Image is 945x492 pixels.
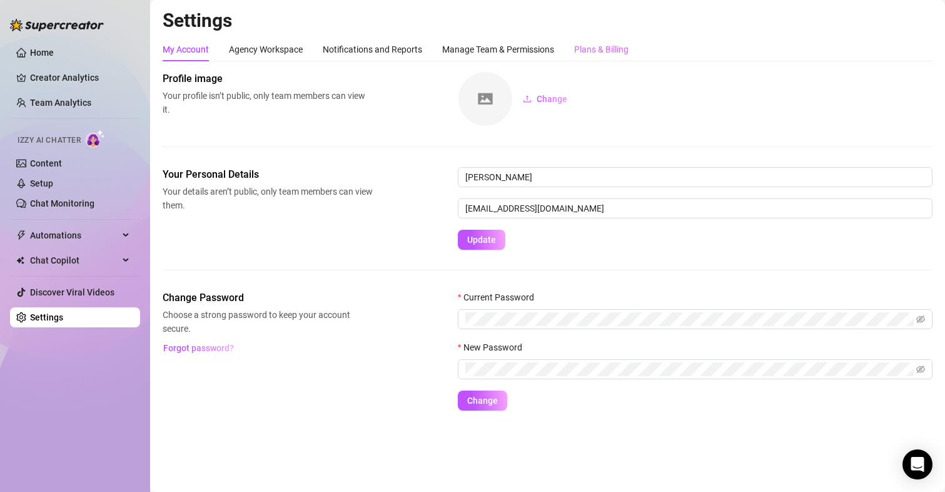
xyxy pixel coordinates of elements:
span: Update [467,235,496,245]
div: My Account [163,43,209,56]
label: New Password [458,341,530,354]
img: Chat Copilot [16,256,24,265]
input: Enter new email [458,198,932,218]
input: New Password [465,362,914,376]
div: Manage Team & Permissions [442,43,554,56]
a: Setup [30,178,53,188]
div: Open Intercom Messenger [902,449,932,479]
span: Your Personal Details [163,167,373,182]
div: Plans & Billing [574,43,629,56]
span: Chat Copilot [30,250,119,270]
h2: Settings [163,9,932,33]
span: eye-invisible [916,315,925,324]
span: Automations [30,225,119,245]
img: square-placeholder.png [458,72,512,126]
span: Choose a strong password to keep your account secure. [163,308,373,336]
input: Current Password [465,312,914,326]
img: AI Chatter [86,130,105,148]
img: logo-BBDzfeDw.svg [10,19,104,31]
a: Chat Monitoring [30,198,94,208]
span: upload [523,95,532,103]
a: Content [30,158,62,168]
a: Settings [30,312,63,322]
button: Forgot password? [163,338,234,358]
input: Enter name [458,167,932,187]
div: Agency Workspace [229,43,303,56]
a: Home [30,48,54,58]
span: thunderbolt [16,230,26,240]
a: Discover Viral Videos [30,287,114,297]
span: Change [467,396,498,406]
a: Team Analytics [30,98,91,108]
span: Change Password [163,290,373,305]
span: Your details aren’t public, only team members can view them. [163,185,373,212]
button: Change [458,391,507,411]
div: Notifications and Reports [323,43,422,56]
label: Current Password [458,290,542,304]
span: Izzy AI Chatter [18,135,81,146]
a: Creator Analytics [30,68,130,88]
span: eye-invisible [916,365,925,374]
button: Update [458,230,505,250]
span: Forgot password? [163,343,234,353]
span: Your profile isn’t public, only team members can view it. [163,89,373,116]
button: Change [513,89,577,109]
span: Change [537,94,567,104]
span: Profile image [163,71,373,86]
